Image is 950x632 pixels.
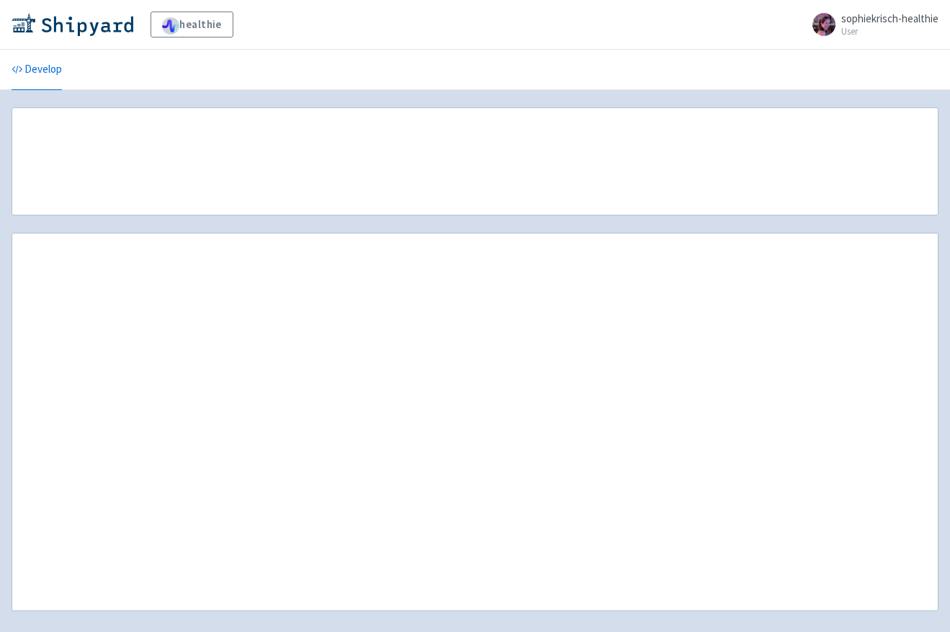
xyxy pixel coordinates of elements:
[841,27,938,36] small: User
[12,50,62,90] a: Develop
[151,12,233,37] a: healthie
[804,13,938,36] a: sophiekrisch-healthie User
[841,12,938,25] span: sophiekrisch-healthie
[12,13,133,36] img: Shipyard logo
